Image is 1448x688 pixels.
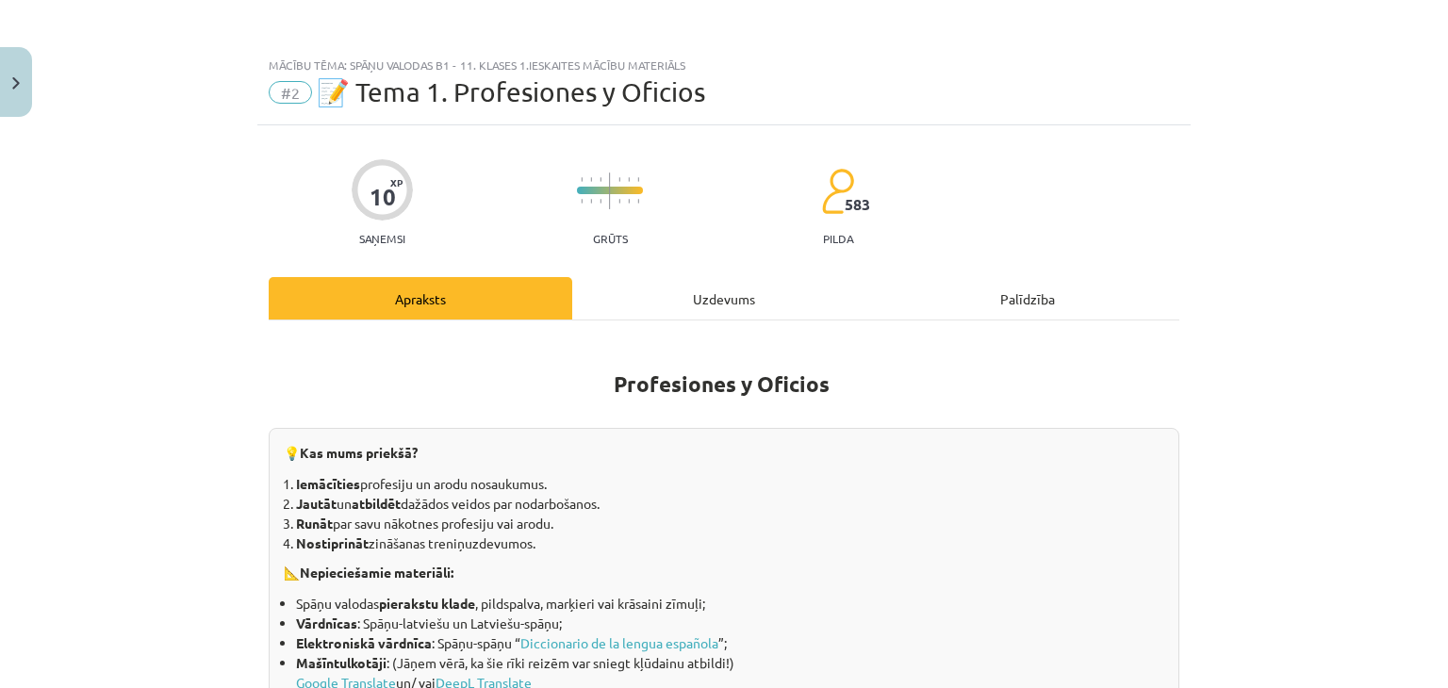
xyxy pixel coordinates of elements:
b: Elektroniskā vārdnīca [296,634,432,651]
b: Iemācīties [296,475,360,492]
b: Vārdnīcas [296,614,357,631]
strong: Nepieciešamie materiāli: [300,564,453,581]
div: Apraksts [269,277,572,319]
img: icon-short-line-57e1e144782c952c97e751825c79c345078a6d821885a25fce030b3d8c18986b.svg [637,177,639,182]
span: #2 [269,81,312,104]
p: pilda [823,232,853,245]
span: XP [390,177,403,188]
a: Diccionario de la lengua española [520,634,718,651]
img: icon-short-line-57e1e144782c952c97e751825c79c345078a6d821885a25fce030b3d8c18986b.svg [618,177,620,182]
img: icon-short-line-57e1e144782c952c97e751825c79c345078a6d821885a25fce030b3d8c18986b.svg [637,199,639,204]
div: Uzdevums [572,277,876,319]
b: Jautāt [296,495,337,512]
img: icon-short-line-57e1e144782c952c97e751825c79c345078a6d821885a25fce030b3d8c18986b.svg [628,199,630,204]
li: par savu nākotnes profesiju vai arodu. [296,514,1164,533]
p: Saņemsi [352,232,413,245]
p: Grūts [593,232,628,245]
img: icon-short-line-57e1e144782c952c97e751825c79c345078a6d821885a25fce030b3d8c18986b.svg [628,177,630,182]
b: Profesiones y Oficios [614,370,830,398]
b: Nostiprināt [296,534,369,551]
b: atbildēt [352,495,401,512]
li: : Spāņu-spāņu “ ”; [296,633,1164,653]
img: icon-short-line-57e1e144782c952c97e751825c79c345078a6d821885a25fce030b3d8c18986b.svg [600,177,601,182]
li: Spāņu valodas , pildspalva, marķieri vai krāsaini zīmuļi; [296,594,1164,614]
div: Mācību tēma: Spāņu valodas b1 - 11. klases 1.ieskaites mācību materiāls [269,58,1179,72]
li: un dažādos veidos par nodarbošanos. [296,494,1164,514]
strong: Kas mums priekšā? [300,444,418,461]
img: icon-short-line-57e1e144782c952c97e751825c79c345078a6d821885a25fce030b3d8c18986b.svg [618,199,620,204]
li: : Spāņu-latviešu un Latviešu-spāņu; [296,614,1164,633]
div: 10 [370,184,396,210]
img: icon-close-lesson-0947bae3869378f0d4975bcd49f059093ad1ed9edebbc8119c70593378902aed.svg [12,77,20,90]
span: 583 [845,196,870,213]
img: icon-short-line-57e1e144782c952c97e751825c79c345078a6d821885a25fce030b3d8c18986b.svg [590,177,592,182]
b: Runāt [296,515,333,532]
p: 📐 [284,563,1164,582]
div: Palīdzība [876,277,1179,319]
img: icon-long-line-d9ea69661e0d244f92f715978eff75569469978d946b2353a9bb055b3ed8787d.svg [609,172,611,209]
p: 💡 [284,443,1164,463]
li: profesiju un arodu nosaukumus. [296,474,1164,494]
img: icon-short-line-57e1e144782c952c97e751825c79c345078a6d821885a25fce030b3d8c18986b.svg [581,199,583,204]
img: icon-short-line-57e1e144782c952c97e751825c79c345078a6d821885a25fce030b3d8c18986b.svg [600,199,601,204]
b: Mašīntulkotāji [296,654,387,671]
b: pierakstu klade [379,595,475,612]
img: icon-short-line-57e1e144782c952c97e751825c79c345078a6d821885a25fce030b3d8c18986b.svg [581,177,583,182]
li: zināšanas treniņuzdevumos. [296,533,1164,553]
img: students-c634bb4e5e11cddfef0936a35e636f08e4e9abd3cc4e673bd6f9a4125e45ecb1.svg [821,168,854,215]
img: icon-short-line-57e1e144782c952c97e751825c79c345078a6d821885a25fce030b3d8c18986b.svg [590,199,592,204]
span: 📝 Tema 1. Profesiones y Oficios [317,76,705,107]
